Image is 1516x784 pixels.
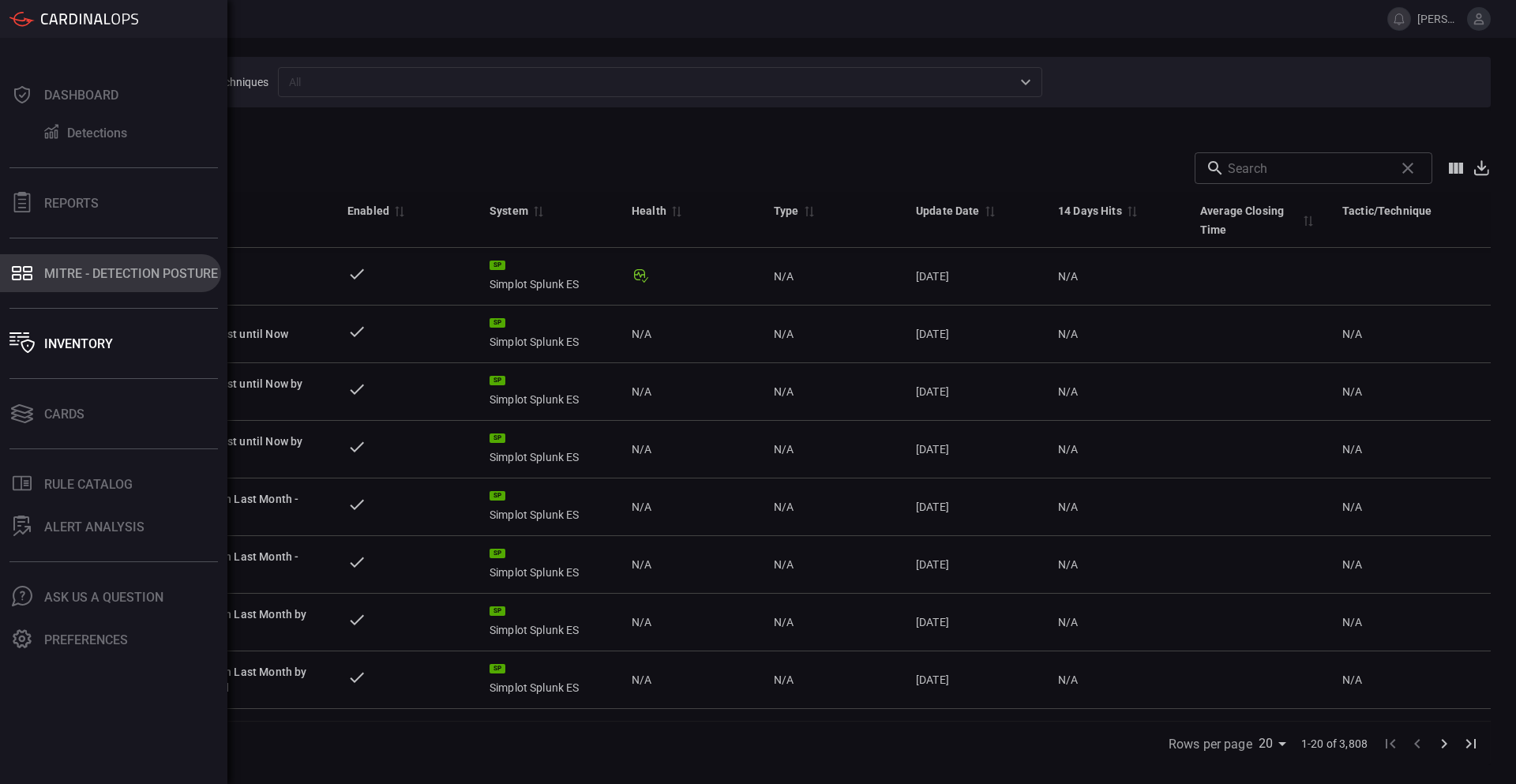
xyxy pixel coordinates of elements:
span: N/A [1058,501,1078,513]
span: Sort by Health ascending [666,204,685,218]
span: Go to next page [1431,735,1458,750]
span: N/A [632,614,651,630]
span: N/A [1058,616,1078,628]
div: SP [490,491,505,501]
div: Preferences [44,632,128,647]
td: [DATE] [903,421,1045,478]
span: Sort by 14 Days Hits descending [1122,204,1141,218]
span: N/A [1342,443,1362,456]
div: Update Date [916,201,980,220]
span: N/A [1342,385,1362,398]
span: N/A [774,443,794,456]
span: Go to previous page [1404,735,1431,750]
div: Simplot Splunk ES [490,664,606,696]
div: Reports [44,196,99,211]
span: N/A [1342,501,1362,513]
span: N/A [1058,385,1078,398]
span: Sort by Type descending [799,204,818,218]
span: N/A [774,501,794,513]
div: Average Closing Time [1200,201,1298,239]
span: N/A [632,499,651,515]
td: [DATE] [903,306,1045,363]
div: Simplot Splunk ES [490,606,606,638]
div: Simplot Splunk ES [490,318,606,350]
div: Dashboard [44,88,118,103]
div: Rows per page [1259,731,1292,756]
span: Sort by Enabled descending [389,204,408,218]
span: N/A [1342,328,1362,340]
td: [DATE] [903,478,1045,536]
span: N/A [632,326,651,342]
td: [DATE] [903,594,1045,651]
span: [PERSON_NAME].[PERSON_NAME] [1417,13,1461,25]
div: SP [490,606,505,616]
div: SP [490,549,505,558]
div: Ask Us A Question [44,590,163,605]
span: N/A [1058,328,1078,340]
div: Simplot Splunk ES [490,491,606,523]
span: N/A [1342,673,1362,686]
span: N/A [774,270,794,283]
div: Health [632,201,666,220]
span: N/A [1058,673,1078,686]
span: N/A [632,672,651,688]
span: N/A [1058,558,1078,571]
span: Sort by System ascending [528,204,547,218]
span: N/A [774,673,794,686]
span: N/A [632,384,651,400]
td: [DATE] [903,651,1045,709]
div: SP [490,664,505,673]
span: Sort by Update Date descending [980,204,999,218]
button: Go to next page [1431,730,1458,757]
div: SP [490,433,505,443]
div: SP [490,318,505,328]
div: Simplot Splunk ES [490,261,606,292]
div: 14 Days Hits [1058,201,1122,220]
div: MITRE - Detection Posture [44,266,218,281]
div: Tactic/Technique [1342,201,1432,220]
div: ALERT ANALYSIS [44,520,144,535]
span: N/A [774,328,794,340]
div: Detections [67,126,127,141]
span: N/A [1058,443,1078,456]
span: N/A [774,558,794,571]
span: N/A [774,616,794,628]
div: SP [490,261,505,270]
button: Go to last page [1458,730,1484,757]
span: N/A [632,557,651,572]
span: N/A [632,441,651,457]
div: SP [490,376,505,385]
label: Rows per page [1169,735,1252,753]
span: Go to last page [1458,735,1484,750]
input: All [283,72,1011,92]
div: Simplot Splunk ES [490,376,606,407]
td: [DATE] [903,363,1045,421]
span: Clear search [1394,155,1421,182]
span: N/A [1342,616,1362,628]
div: Enabled [347,201,389,220]
span: 1-20 of 3,808 [1301,736,1368,752]
div: Rule Catalog [44,477,133,492]
button: Show/Hide columns [1440,152,1472,184]
span: N/A [1058,270,1078,283]
button: Open [1015,71,1037,93]
div: Inventory [44,336,113,351]
div: Simplot Splunk ES [490,433,606,465]
td: [DATE] [903,248,1045,306]
span: N/A [774,385,794,398]
div: Simplot Splunk ES [490,549,606,580]
span: Go to first page [1377,735,1404,750]
button: Export [1472,159,1491,177]
td: [DATE] [903,536,1045,594]
span: N/A [1342,558,1362,571]
input: Search [1228,152,1388,184]
span: Sort by Average Closing Time descending [1298,213,1317,227]
div: Type [774,201,799,220]
div: Cards [44,407,84,422]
